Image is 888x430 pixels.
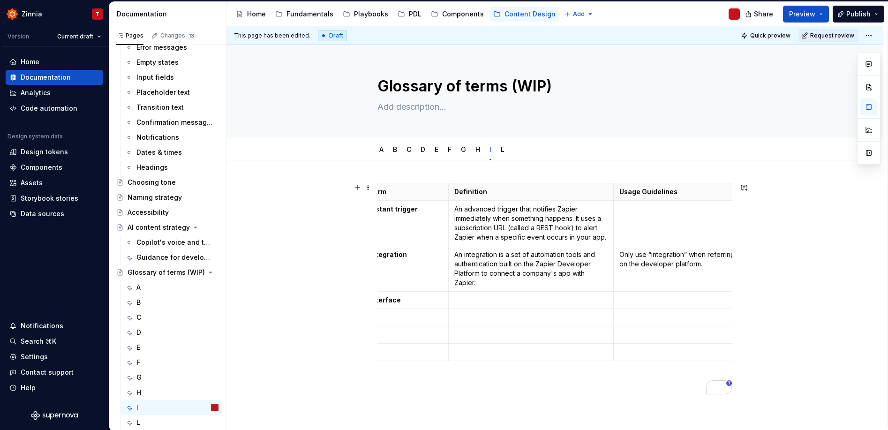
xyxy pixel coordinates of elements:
a: Copilot's voice and tone [121,235,222,250]
button: ZinniaT [2,4,107,24]
div: G [457,139,470,159]
div: Dates & times [136,148,182,157]
a: C [406,145,411,153]
a: Guidance for developers [121,250,222,265]
a: Storybook stories [6,191,103,206]
a: Documentation [6,70,103,85]
button: Publish [833,6,884,23]
a: Headings [121,160,222,175]
a: AI content strategy [113,220,222,235]
div: Pages [116,32,143,39]
a: Home [6,54,103,69]
div: L [497,139,508,159]
div: Zinnia [22,9,42,19]
a: A [121,280,222,295]
div: Data sources [21,209,64,219]
a: Empty states [121,55,222,70]
button: Current draft [53,30,105,43]
div: Headings [136,163,168,172]
div: Assets [21,178,43,188]
div: L [136,418,140,427]
a: D [121,325,222,340]
a: L [121,415,222,430]
div: H [136,388,141,397]
p: Usage Guidelines [619,187,789,196]
div: Placeholder text [136,88,190,97]
div: Choosing tone [128,178,176,187]
div: Components [442,9,484,19]
strong: Interface [369,296,401,304]
a: Input fields [121,70,222,85]
a: Assets [6,175,103,190]
a: A [379,145,384,153]
span: Add [573,10,585,18]
a: Data sources [6,206,103,221]
button: Add [561,8,596,21]
div: C [403,139,415,159]
a: Placeholder text [121,85,222,100]
a: Naming strategy [113,190,222,205]
div: Help [21,383,36,392]
a: Confirmation messages [121,115,222,130]
a: Notifications [121,130,222,145]
div: A [136,283,141,292]
a: Settings [6,349,103,364]
div: E [136,343,140,352]
div: Design tokens [21,147,68,157]
div: Copilot's voice and tone [136,238,214,247]
div: Accessibility [128,208,169,217]
a: F [448,145,452,153]
a: I [121,400,222,415]
div: Notifications [136,133,179,142]
div: Storybook stories [21,194,78,203]
div: Changes [160,32,196,39]
a: D [421,145,425,153]
div: Fundamentals [286,9,333,19]
svg: Supernova Logo [31,411,78,420]
a: Error messages [121,40,222,55]
a: E [121,340,222,355]
div: F [136,358,140,367]
a: Accessibility [113,205,222,220]
a: PDL [394,7,425,22]
p: Definition [454,187,608,196]
p: Only use “integration” when referring to what’s built on the developer platform. [619,250,789,269]
button: Notifications [6,318,103,333]
strong: instant trigger [369,205,418,213]
div: AI content strategy [128,223,190,232]
a: E [435,145,438,153]
a: Components [427,7,488,22]
div: C [136,313,141,322]
button: Share [740,6,779,23]
div: PDL [409,9,421,19]
a: B [121,295,222,310]
a: Playbooks [339,7,392,22]
a: Transition text [121,100,222,115]
a: B [393,145,397,153]
p: An integration is a set of automation tools and authentication built on the Zapier Developer Plat... [454,250,608,287]
div: F [444,139,455,159]
div: Code automation [21,104,77,113]
span: Quick preview [750,32,790,39]
div: To enrich screen reader interactions, please activate Accessibility in Grammarly extension settings [377,183,732,387]
button: Preview [783,6,829,23]
div: Components [21,163,62,172]
div: Search ⌘K [21,337,56,346]
div: Naming strategy [128,193,182,202]
div: Draft [318,30,347,41]
div: Home [21,57,39,67]
button: Request review [798,29,858,42]
a: H [475,145,480,153]
a: Design tokens [6,144,103,159]
span: Request review [810,32,854,39]
div: D [136,328,141,337]
div: Design system data [8,133,63,140]
a: Fundamentals [271,7,337,22]
div: Contact support [21,368,74,377]
a: Choosing tone [113,175,222,190]
div: Glossary of terms (WIP) [128,268,205,277]
a: Analytics [6,85,103,100]
div: Empty states [136,58,179,67]
div: Documentation [21,73,71,82]
div: Confirmation messages [136,118,214,127]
